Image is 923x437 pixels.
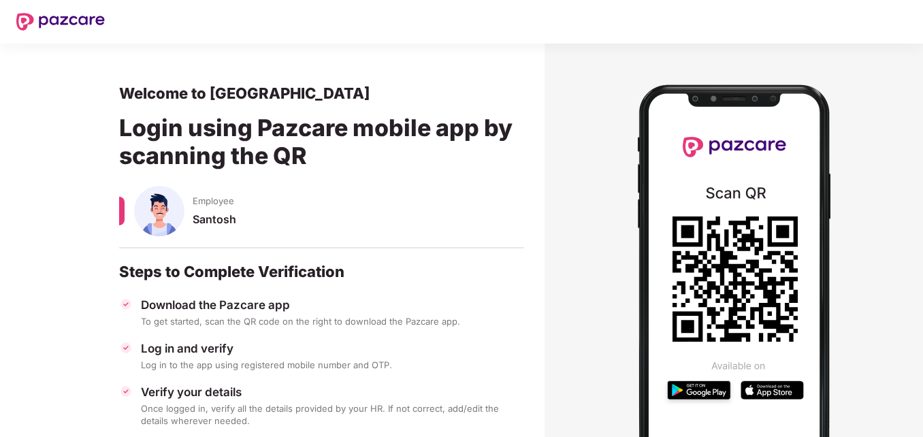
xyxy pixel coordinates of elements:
img: svg+xml;base64,PHN2ZyBpZD0iVGljay0zMngzMiIgeG1sbnM9Imh0dHA6Ly93d3cudzMub3JnLzIwMDAvc3ZnIiB3aWR0aD... [119,341,133,355]
div: Once logged in, verify all the details provided by your HR. If not correct, add/edit the details ... [141,402,524,427]
span: Employee [193,195,234,207]
div: To get started, scan the QR code on the right to download the Pazcare app. [141,315,524,327]
div: Log in and verify [141,341,524,356]
div: Steps to Complete Verification [119,262,524,281]
div: Log in to the app using registered mobile number and OTP. [141,359,524,371]
div: Santosh [193,212,524,239]
div: Download the Pazcare app [141,297,524,312]
img: svg+xml;base64,PHN2ZyBpZD0iU3BvdXNlX01hbGUiIHhtbG5zPSJodHRwOi8vd3d3LnczLm9yZy8yMDAwL3N2ZyIgeG1sbn... [134,186,184,236]
img: svg+xml;base64,PHN2ZyBpZD0iVGljay0zMngzMiIgeG1sbnM9Imh0dHA6Ly93d3cudzMub3JnLzIwMDAvc3ZnIiB3aWR0aD... [119,297,133,311]
div: Login using Pazcare mobile app by scanning the QR [119,103,524,186]
div: Welcome to [GEOGRAPHIC_DATA] [119,84,524,103]
img: New Pazcare Logo [16,13,105,31]
img: svg+xml;base64,PHN2ZyBpZD0iVGljay0zMngzMiIgeG1sbnM9Imh0dHA6Ly93d3cudzMub3JnLzIwMDAvc3ZnIiB3aWR0aD... [119,385,133,398]
div: Verify your details [141,385,524,400]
